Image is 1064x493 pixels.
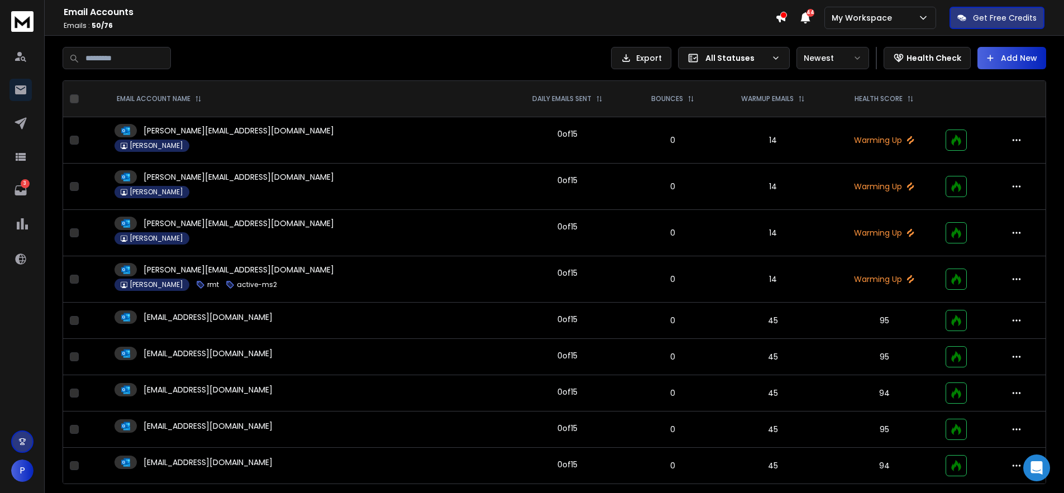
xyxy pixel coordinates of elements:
[715,256,830,303] td: 14
[557,350,578,361] div: 0 of 15
[64,21,775,30] p: Emails :
[130,141,183,150] p: [PERSON_NAME]
[837,135,932,146] p: Warming Up
[830,448,938,484] td: 94
[837,227,932,238] p: Warming Up
[557,386,578,398] div: 0 of 15
[950,7,1044,29] button: Get Free Credits
[1023,454,1050,481] div: Open Intercom Messenger
[884,47,971,69] button: Health Check
[715,303,830,339] td: 45
[130,188,183,197] p: [PERSON_NAME]
[705,52,767,64] p: All Statuses
[715,375,830,411] td: 45
[144,348,273,359] p: [EMAIL_ADDRESS][DOMAIN_NAME]
[973,12,1037,23] p: Get Free Credits
[715,339,830,375] td: 45
[636,274,708,285] p: 0
[557,128,578,140] div: 0 of 15
[557,267,578,279] div: 0 of 15
[715,210,830,256] td: 14
[636,351,708,362] p: 0
[611,47,671,69] button: Export
[130,234,183,243] p: [PERSON_NAME]
[837,181,932,192] p: Warming Up
[636,315,708,326] p: 0
[92,21,113,30] span: 50 / 76
[144,384,273,395] p: [EMAIL_ADDRESS][DOMAIN_NAME]
[636,460,708,471] p: 0
[532,94,591,103] p: DAILY EMAILS SENT
[144,171,334,183] p: [PERSON_NAME][EMAIL_ADDRESS][DOMAIN_NAME]
[11,460,34,482] button: P
[977,47,1046,69] button: Add New
[832,12,896,23] p: My Workspace
[636,181,708,192] p: 0
[144,420,273,432] p: [EMAIL_ADDRESS][DOMAIN_NAME]
[207,280,219,289] p: rmt
[9,179,32,202] a: 3
[237,280,277,289] p: active-ms2
[11,11,34,32] img: logo
[636,135,708,146] p: 0
[830,303,938,339] td: 95
[557,314,578,325] div: 0 of 15
[557,459,578,470] div: 0 of 15
[557,423,578,434] div: 0 of 15
[715,448,830,484] td: 45
[144,218,334,229] p: [PERSON_NAME][EMAIL_ADDRESS][DOMAIN_NAME]
[807,9,814,17] span: 44
[636,387,708,399] p: 0
[796,47,869,69] button: Newest
[144,457,273,468] p: [EMAIL_ADDRESS][DOMAIN_NAME]
[130,280,183,289] p: [PERSON_NAME]
[636,424,708,435] p: 0
[636,227,708,238] p: 0
[830,411,938,448] td: 95
[557,221,578,232] div: 0 of 15
[144,264,334,275] p: [PERSON_NAME][EMAIL_ADDRESS][DOMAIN_NAME]
[557,175,578,186] div: 0 of 15
[21,179,30,188] p: 3
[144,125,334,136] p: [PERSON_NAME][EMAIL_ADDRESS][DOMAIN_NAME]
[906,52,961,64] p: Health Check
[837,274,932,285] p: Warming Up
[144,312,273,323] p: [EMAIL_ADDRESS][DOMAIN_NAME]
[830,375,938,411] td: 94
[64,6,775,19] h1: Email Accounts
[715,164,830,210] td: 14
[117,94,202,103] div: EMAIL ACCOUNT NAME
[715,117,830,164] td: 14
[651,94,683,103] p: BOUNCES
[741,94,794,103] p: WARMUP EMAILS
[855,94,903,103] p: HEALTH SCORE
[830,339,938,375] td: 95
[715,411,830,448] td: 45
